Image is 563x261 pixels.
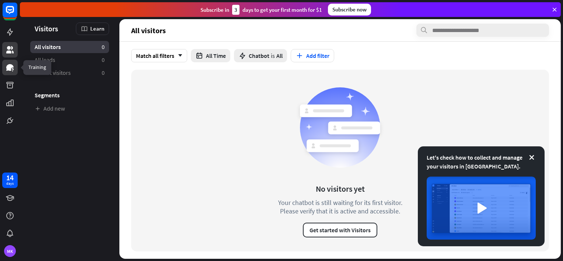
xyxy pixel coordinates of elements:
button: All Time [191,49,230,62]
img: image [427,177,536,240]
div: No visitors yet [316,184,365,194]
span: All visitors [131,26,166,35]
span: All leads [35,56,55,64]
a: 14 days [2,173,18,188]
div: MK [4,245,16,257]
div: Subscribe in days to get your first month for $1 [200,5,322,15]
span: Chatbot [249,52,269,59]
button: Open LiveChat chat widget [6,3,28,25]
span: All [276,52,283,59]
aside: 0 [102,43,105,51]
div: 3 [232,5,239,15]
aside: 0 [102,56,105,64]
div: Match all filters [131,49,187,62]
div: Let's check how to collect and manage your visitors in [GEOGRAPHIC_DATA]. [427,153,536,171]
div: Subscribe now [328,4,371,15]
aside: 0 [102,69,105,77]
span: Visitors [35,24,58,33]
h3: Segments [30,91,109,99]
div: Your chatbot is still waiting for its first visitor. Please verify that it is active and accessible. [265,198,416,215]
span: is [271,52,275,59]
div: days [6,181,14,186]
button: Get started with Visitors [303,223,377,237]
a: Add new [30,102,109,115]
a: All leads 0 [30,54,109,66]
i: arrow_down [174,53,182,58]
span: Learn [90,25,104,32]
span: Recent visitors [35,69,71,77]
a: Recent visitors 0 [30,67,109,79]
span: All visitors [35,43,61,51]
button: Add filter [291,49,334,62]
div: 14 [6,174,14,181]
